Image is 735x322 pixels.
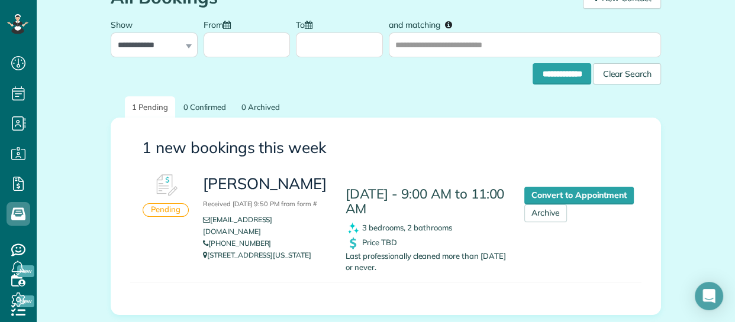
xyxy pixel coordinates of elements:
[234,96,287,118] a: 0 Archived
[148,168,183,203] img: Booking #605366
[203,175,328,209] h3: [PERSON_NAME]
[203,239,271,248] a: [PHONE_NUMBER]
[695,282,723,310] div: Open Intercom Messenger
[176,96,234,118] a: 0 Confirmed
[362,237,397,246] span: Price TBD
[142,139,630,157] h3: 1 new bookings this week
[524,204,567,222] a: Archive
[143,203,189,216] div: Pending
[204,13,237,35] label: From
[296,13,318,35] label: To
[203,200,317,208] small: Received [DATE] 9:50 PM from form #
[203,249,328,261] p: [STREET_ADDRESS][US_STATE]
[389,13,460,35] label: and matching
[346,187,507,216] h4: [DATE] - 9:00 AM to 11:00 AM
[337,168,515,272] div: Last professionally cleaned more than [DATE] or never.
[593,66,661,75] a: Clear Search
[125,96,175,118] a: 1 Pending
[346,236,360,251] img: dollar_symbol_icon-bd8a6898b2649ec353a9eba708ae97d8d7348bddd7d2aed9b7e4bf5abd9f4af5.png
[362,222,452,232] span: 3 bedrooms, 2 bathrooms
[524,187,634,204] a: Convert to Appointment
[203,215,272,236] a: [EMAIL_ADDRESS][DOMAIN_NAME]
[593,63,661,84] div: Clear Search
[346,221,360,236] img: clean_symbol_icon-dd072f8366c07ea3eb8378bb991ecd12595f4b76d916a6f83395f9468ae6ecae.png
